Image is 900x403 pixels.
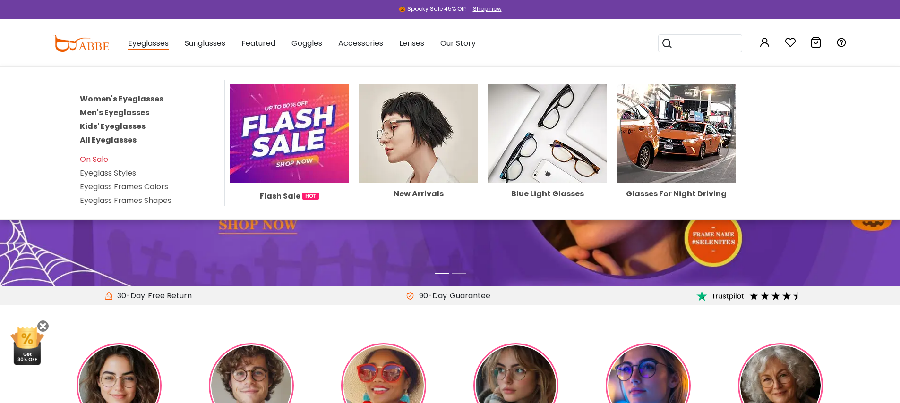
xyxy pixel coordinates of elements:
a: New Arrivals [359,127,478,198]
a: Eyeglass Frames Colors [80,181,168,192]
img: 1724998894317IetNH.gif [302,193,319,200]
span: Flash Sale [260,190,300,202]
img: abbeglasses.com [53,35,109,52]
span: Our Story [440,38,476,49]
span: Featured [241,38,275,49]
a: Kids' Eyeglasses [80,121,146,132]
img: Glasses For Night Driving [617,84,736,183]
img: New Arrivals [359,84,478,183]
a: Shop now [468,5,502,13]
span: Eyeglasses [128,38,169,50]
span: 90-Day [414,290,447,302]
a: Glasses For Night Driving [617,127,736,198]
span: Sunglasses [185,38,225,49]
a: Eyeglass Styles [80,168,136,178]
img: Blue Light Glasses [488,84,607,183]
img: Flash Sale [230,84,349,183]
div: Shop now [473,5,502,13]
div: 🎃 Spooky Sale 45% Off! [399,5,467,13]
a: Blue Light Glasses [488,127,607,198]
span: Goggles [291,38,322,49]
span: 30-Day [112,290,145,302]
span: Accessories [338,38,383,49]
div: Glasses For Night Driving [617,190,736,198]
div: Guarantee [447,290,493,302]
a: On Sale [80,154,108,165]
a: All Eyeglasses [80,134,137,145]
a: Men's Eyeglasses [80,107,149,118]
span: Lenses [399,38,424,49]
div: Blue Light Glasses [488,190,607,198]
a: Women's Eyeglasses [80,93,163,104]
a: Flash Sale [230,127,349,202]
a: Eyeglass Frames Shapes [80,195,171,206]
div: Free Return [145,290,195,302]
img: mini welcome offer [9,327,45,365]
div: New Arrivals [359,190,478,198]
